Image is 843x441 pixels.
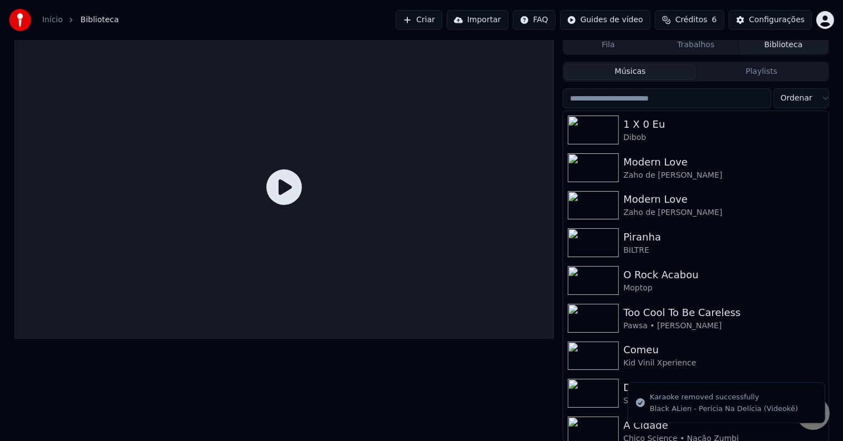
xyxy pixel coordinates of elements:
[9,9,31,31] img: youka
[623,170,824,181] div: Zaho de [PERSON_NAME]
[623,117,824,132] div: 1 X 0 Eu
[623,320,824,332] div: Pawsa • [PERSON_NAME]
[623,342,824,358] div: Comeu
[623,418,824,433] div: A Cidade
[623,154,824,170] div: Modern Love
[80,14,119,26] span: Biblioteca
[447,10,508,30] button: Importar
[650,404,798,414] div: Black ALien - Perícia Na Delícia (Videokê)
[396,10,442,30] button: Criar
[623,207,824,218] div: Zaho de [PERSON_NAME]
[513,10,556,30] button: FAQ
[560,10,650,30] button: Guides de vídeo
[623,395,824,407] div: Soda Stereo
[564,64,696,80] button: Músicas
[42,14,63,26] a: Início
[623,380,824,395] div: De Música Ligera
[781,93,812,104] span: Ordenar
[729,10,812,30] button: Configurações
[623,305,824,320] div: Too Cool To Be Careless
[652,37,740,53] button: Trabalhos
[623,283,824,294] div: Moptop
[655,10,724,30] button: Créditos6
[623,358,824,369] div: Kid Vinil Xperience
[564,37,652,53] button: Fila
[740,37,827,53] button: Biblioteca
[712,14,717,26] span: 6
[623,229,824,245] div: Piranha
[675,14,708,26] span: Créditos
[42,14,119,26] nav: breadcrumb
[650,392,798,403] div: Karaoke removed successfully
[749,14,805,26] div: Configurações
[623,192,824,207] div: Modern Love
[623,267,824,283] div: O Rock Acabou
[696,64,827,80] button: Playlists
[623,132,824,143] div: Dibob
[623,245,824,256] div: BILTRE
